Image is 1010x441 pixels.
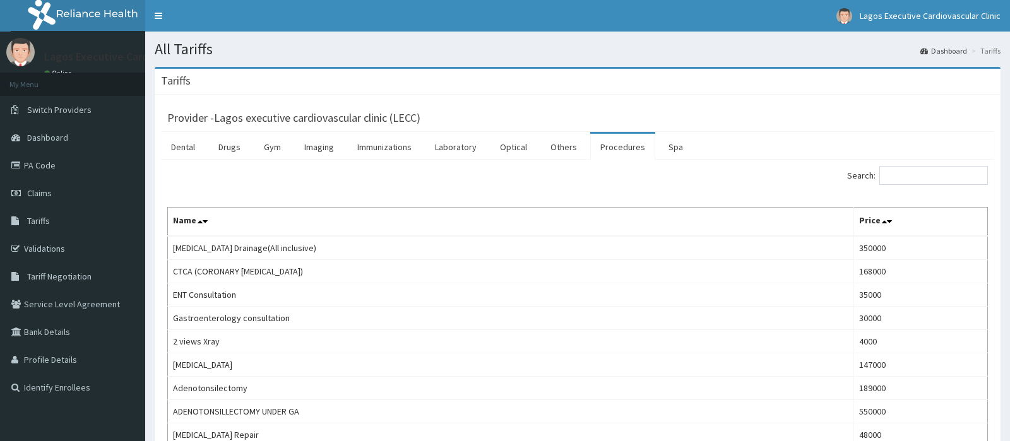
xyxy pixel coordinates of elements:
[27,271,92,282] span: Tariff Negotiation
[168,283,854,307] td: ENT Consultation
[853,307,987,330] td: 30000
[155,41,1001,57] h1: All Tariffs
[27,215,50,226] span: Tariffs
[853,400,987,423] td: 550000
[658,134,693,160] a: Spa
[425,134,487,160] a: Laboratory
[168,377,854,400] td: Adenotonsilectomy
[168,260,854,283] td: CTCA (CORONARY [MEDICAL_DATA])
[968,45,1001,56] li: Tariffs
[836,8,852,24] img: User Image
[27,104,92,115] span: Switch Providers
[490,134,537,160] a: Optical
[27,187,52,199] span: Claims
[168,236,854,260] td: [MEDICAL_DATA] Drainage(All inclusive)
[920,45,967,56] a: Dashboard
[6,38,35,66] img: User Image
[853,330,987,353] td: 4000
[254,134,291,160] a: Gym
[540,134,587,160] a: Others
[294,134,344,160] a: Imaging
[853,353,987,377] td: 147000
[167,112,420,124] h3: Provider - Lagos executive cardiovascular clinic (LECC)
[168,353,854,377] td: [MEDICAL_DATA]
[44,69,74,78] a: Online
[853,260,987,283] td: 168000
[590,134,655,160] a: Procedures
[208,134,251,160] a: Drugs
[44,51,227,62] p: Lagos Executive Cardiovascular Clinic
[879,166,988,185] input: Search:
[168,307,854,330] td: Gastroenterology consultation
[853,208,987,237] th: Price
[168,330,854,353] td: 2 views Xray
[853,377,987,400] td: 189000
[853,283,987,307] td: 35000
[860,10,1001,21] span: Lagos Executive Cardiovascular Clinic
[347,134,422,160] a: Immunizations
[847,166,988,185] label: Search:
[853,236,987,260] td: 350000
[168,400,854,423] td: ADENOTONSILLECTOMY UNDER GA
[161,134,205,160] a: Dental
[161,75,191,86] h3: Tariffs
[27,132,68,143] span: Dashboard
[168,208,854,237] th: Name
